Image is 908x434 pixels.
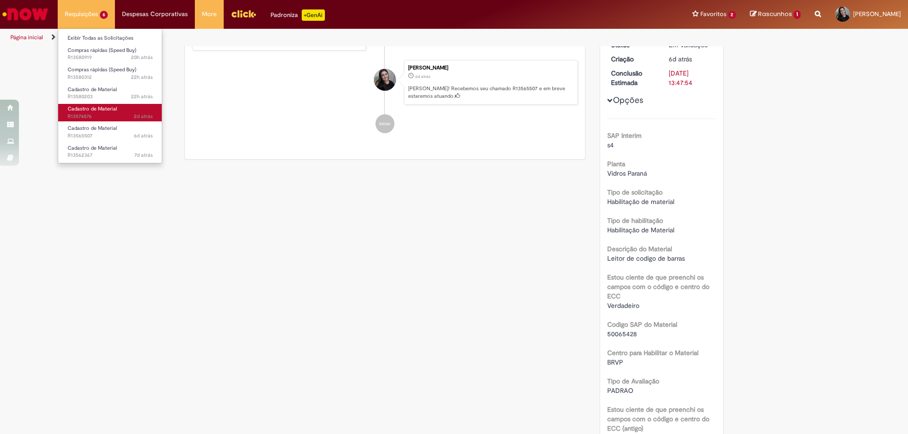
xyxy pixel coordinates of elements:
ul: Trilhas de página [7,29,598,46]
span: Despesas Corporativas [122,9,188,19]
p: [PERSON_NAME]! Recebemos seu chamado R13565507 e em breve estaremos atuando. [408,85,573,100]
span: R13580919 [68,54,153,61]
b: Tipo de solicitação [607,188,663,196]
span: Habilitação de material [607,197,674,206]
span: Cadastro de Material [68,125,117,132]
time: 25/09/2025 09:47:47 [415,74,430,79]
time: 24/09/2025 11:03:51 [134,152,153,159]
a: Exibir Todas as Solicitações [58,33,162,43]
span: Cadastro de Material [68,105,117,112]
div: [DATE] 13:47:54 [669,68,713,87]
span: R13580312 [68,74,153,81]
span: 50065428 [607,330,637,338]
span: 22h atrás [131,74,153,81]
a: Aberto R13565507 : Cadastro de Material [58,123,162,141]
span: Compras rápidas (Speed Buy) [68,66,136,73]
span: PADRAO [607,386,633,395]
div: Padroniza [271,9,325,21]
b: Descrição do Material [607,245,672,253]
span: s4 [607,141,614,149]
img: ServiceNow [1,5,50,24]
span: Compras rápidas (Speed Buy) [68,47,136,54]
img: click_logo_yellow_360x200.png [231,7,256,21]
div: Emilyn Nadolni [374,69,396,91]
b: Tipo de Avaliação [607,377,659,385]
span: 6 [100,11,108,19]
li: Emilyn Nadolni [192,60,578,105]
dt: Criação [604,54,662,64]
span: Cadastro de Material [68,145,117,152]
b: Estou ciente de que preenchi os campos com o código e centro do ECC [607,273,709,300]
span: 6d atrás [415,74,430,79]
span: Cadastro de Material [68,86,117,93]
span: 6d atrás [669,55,692,63]
p: +GenAi [302,9,325,21]
span: Rascunhos [758,9,792,18]
span: 20h atrás [131,54,153,61]
a: Página inicial [10,34,43,41]
span: Habilitação de Material [607,226,674,234]
b: Estou ciente de que preenchi os campos com o código e centro do ECC (antigo) [607,405,709,433]
a: Aberto R13574876 : Cadastro de Material [58,104,162,121]
a: Aberto R13562367 : Cadastro de Material [58,143,162,161]
time: 29/09/2025 08:14:59 [134,113,153,120]
span: R13565507 [68,132,153,140]
span: Leitor de codigo de barras [607,254,685,263]
span: 7d atrás [134,152,153,159]
span: BRVP [607,358,623,366]
div: [PERSON_NAME] [408,65,573,71]
a: Rascunhos [750,10,801,19]
span: R13574876 [68,113,153,120]
span: R13580203 [68,93,153,101]
b: Planta [607,160,625,168]
a: Aberto R13580203 : Cadastro de Material [58,85,162,102]
span: 6d atrás [134,132,153,139]
time: 30/09/2025 09:46:57 [131,93,153,100]
span: Favoritos [700,9,726,19]
b: Codigo SAP do Material [607,320,677,329]
a: Aberto R13580919 : Compras rápidas (Speed Buy) [58,45,162,63]
b: SAP Interim [607,131,642,140]
span: R13562367 [68,152,153,159]
b: Centro para Habilitar o Material [607,349,698,357]
span: 2 [728,11,736,19]
time: 25/09/2025 09:47:47 [669,55,692,63]
time: 30/09/2025 10:05:38 [131,74,153,81]
ul: Requisições [58,28,162,163]
span: 2d atrás [134,113,153,120]
span: [PERSON_NAME] [853,10,901,18]
span: Vidros Paraná [607,169,647,178]
div: 25/09/2025 09:47:47 [669,54,713,64]
span: 22h atrás [131,93,153,100]
span: Verdadeiro [607,301,639,310]
dt: Conclusão Estimada [604,68,662,87]
b: Tipo de habilitação [607,216,663,225]
time: 25/09/2025 09:47:50 [134,132,153,139]
span: More [202,9,217,19]
span: Requisições [65,9,98,19]
span: 1 [794,10,801,19]
a: Aberto R13580312 : Compras rápidas (Speed Buy) [58,65,162,82]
